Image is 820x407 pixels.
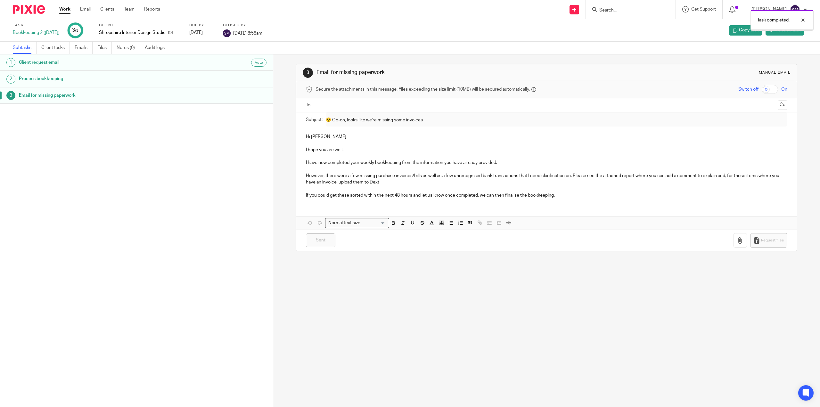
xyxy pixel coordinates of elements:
[97,42,112,54] a: Files
[59,6,70,12] a: Work
[144,6,160,12] a: Reports
[189,23,215,28] label: Due by
[325,218,389,228] div: Search for option
[13,29,60,36] div: Bookkeeping 2 ([DATE])
[327,220,362,226] span: Normal text size
[19,58,184,67] h1: Client request email
[306,192,787,199] p: If you could get these sorted within the next 48 hours and let us know once completed, we can the...
[13,23,60,28] label: Task
[6,75,15,84] div: 2
[19,91,184,100] h1: Email for missing paperwork
[72,27,78,34] div: 3
[223,29,231,37] img: svg%3E
[75,42,93,54] a: Emails
[13,42,37,54] a: Subtasks
[306,147,787,153] p: I hope you are well.
[189,29,215,36] div: [DATE]
[316,86,530,93] span: Secure the attachments in this message. Files exceeding the size limit (10MB) will be secured aut...
[75,29,78,32] small: /3
[778,100,787,110] button: Cc
[757,17,790,23] p: Task completed.
[306,233,335,247] input: Sent
[306,159,787,166] p: I have now completed your weekly bookkeeping from the information you have already provided.
[223,23,262,28] label: Closed by
[306,117,323,123] label: Subject:
[362,220,385,226] input: Search for option
[306,102,313,108] label: To:
[117,42,140,54] a: Notes (0)
[303,68,313,78] div: 3
[306,173,787,186] p: However, there were a few missing purchase invoices/bills as well as a few unrecognised bank tran...
[99,23,181,28] label: Client
[6,91,15,100] div: 3
[790,4,800,15] img: svg%3E
[233,31,262,35] span: [DATE] 8:58am
[13,5,45,14] img: Pixie
[781,86,787,93] span: On
[6,58,15,67] div: 1
[99,29,165,36] p: Shropshire Interior Design Studio Ltd
[761,238,784,243] span: Request files
[19,74,184,84] h1: Process bookkeeping
[251,59,266,67] div: Auto
[145,42,169,54] a: Audit logs
[316,69,560,76] h1: Email for missing paperwork
[100,6,114,12] a: Clients
[750,233,787,248] button: Request files
[124,6,135,12] a: Team
[41,42,70,54] a: Client tasks
[306,134,787,140] p: Hi [PERSON_NAME]
[738,86,758,93] span: Switch off
[759,70,791,75] div: Manual email
[80,6,91,12] a: Email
